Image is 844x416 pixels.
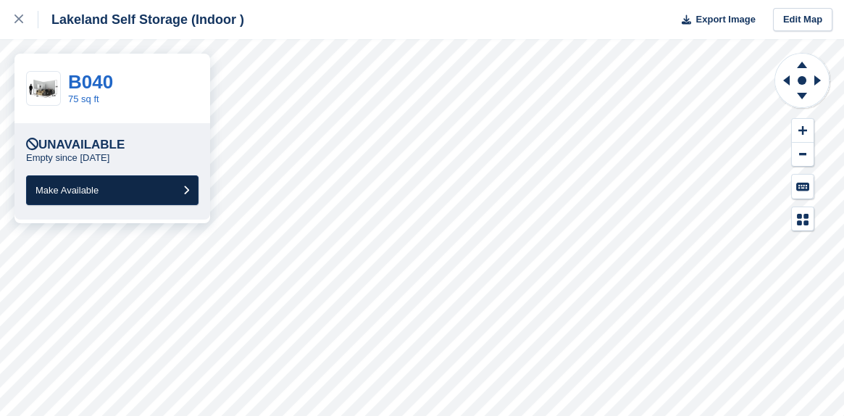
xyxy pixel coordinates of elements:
button: Zoom In [792,119,814,143]
a: Edit Map [773,8,832,32]
div: Lakeland Self Storage (Indoor ) [38,11,244,28]
p: Empty since [DATE] [26,152,109,164]
div: Unavailable [26,138,125,152]
button: Export Image [673,8,756,32]
span: Make Available [35,185,99,196]
button: Zoom Out [792,143,814,167]
button: Map Legend [792,207,814,231]
span: Export Image [695,12,755,27]
img: 75.jpg [27,76,60,101]
button: Keyboard Shortcuts [792,175,814,199]
button: Make Available [26,175,199,205]
a: B040 [68,71,113,93]
a: 75 sq ft [68,93,99,104]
